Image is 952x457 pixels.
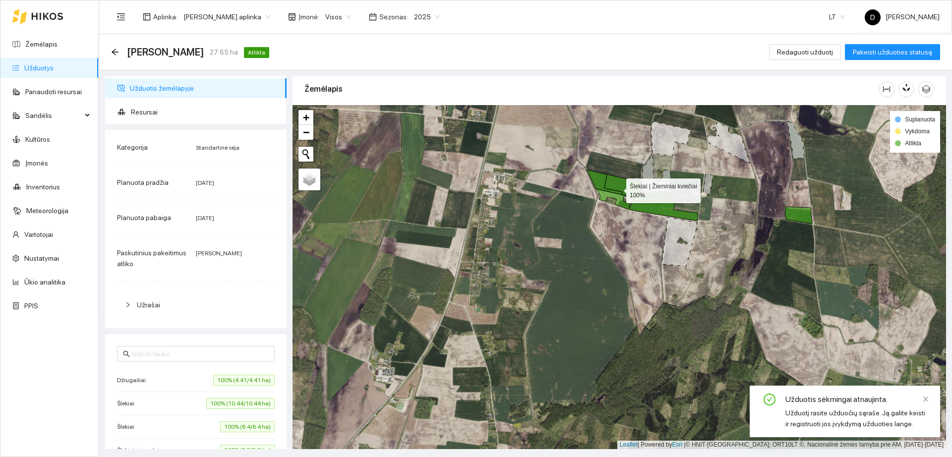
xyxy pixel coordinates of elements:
[298,125,313,140] a: Zoom out
[125,302,131,308] span: right
[870,9,875,25] span: D
[244,47,269,58] span: Atlikta
[196,215,214,222] span: [DATE]
[183,9,270,24] span: Donato Grakausko aplinka
[131,102,279,122] span: Resursai
[25,135,50,143] a: Kultūros
[117,422,139,432] span: Šlekiai
[26,207,68,215] a: Meteorologija
[684,441,686,448] span: |
[196,144,239,151] span: Standartinė sėja
[220,421,275,432] span: 100% (6.4/6.4 ha)
[620,441,638,448] a: Leaflet
[304,75,879,103] div: Žemėlapis
[24,64,54,72] a: Užduotys
[325,9,351,24] span: Visos
[153,11,178,22] span: Aplinka :
[379,11,408,22] span: Sezonas :
[298,11,319,22] span: Įmonė :
[785,407,928,429] div: Užduotį rasite užduočių sąraše. Ją galite keisti ir registruoti jos įvykdymą užduoties lange.
[117,375,151,385] span: Džiugailiai
[769,44,841,60] button: Redaguoti užduotį
[853,47,932,57] span: Pakeisti užduoties statusą
[24,278,65,286] a: Ūkio analitika
[879,85,894,93] span: column-width
[25,40,58,48] a: Žemėlapis
[922,396,929,402] span: close
[303,126,309,138] span: −
[369,13,377,21] span: calendar
[303,111,309,123] span: +
[905,116,935,123] span: Suplanuota
[24,254,59,262] a: Nustatymai
[829,9,845,24] span: LT
[213,375,275,386] span: 100% (4.41/4.41 ha)
[220,445,275,456] span: 100% (3.3/3.3 ha)
[117,143,148,151] span: Kategorija
[288,13,296,21] span: shop
[414,9,440,24] span: 2025
[117,214,171,222] span: Planuota pabaiga
[132,348,269,359] input: Ieškoti lauko
[24,230,53,238] a: Vartotojai
[127,44,204,60] span: Kviečiu Sėja
[764,394,775,407] span: check-circle
[130,78,279,98] span: Užduotis žemėlapyje
[298,169,320,190] a: Layers
[117,12,125,21] span: menu-fold
[26,183,60,191] a: Inventorius
[117,445,174,455] span: Šlekiai prie salvinos
[111,48,119,57] div: Atgal
[117,178,169,186] span: Planuota pradžia
[879,81,894,97] button: column-width
[206,398,275,409] span: 100% (10.44/10.44 ha)
[210,47,238,57] span: 27.65 ha
[905,140,921,147] span: Atlikta
[298,110,313,125] a: Zoom in
[865,13,940,21] span: [PERSON_NAME]
[143,13,151,21] span: layout
[769,48,841,56] a: Redaguoti užduotį
[111,48,119,56] span: arrow-left
[137,301,160,309] span: Užrašai
[117,293,275,316] div: Užrašai
[298,147,313,162] button: Initiate a new search
[25,106,82,125] span: Sandėlis
[845,44,940,60] button: Pakeisti užduoties statusą
[25,88,82,96] a: Panaudoti resursai
[777,47,833,57] span: Redaguoti užduotį
[905,128,930,135] span: Vykdoma
[196,179,214,186] span: [DATE]
[617,441,946,449] div: | Powered by © HNIT-[GEOGRAPHIC_DATA]; ORT10LT ©, Nacionalinė žemės tarnyba prie AM, [DATE]-[DATE]
[25,159,48,167] a: Įmonės
[196,250,242,257] span: [PERSON_NAME]
[672,441,683,448] a: Esri
[24,302,38,310] a: PPIS
[117,399,139,408] span: Šlekiai
[117,249,186,268] span: Paskutinius pakeitimus atliko
[123,350,130,357] span: search
[785,394,928,405] div: Užduotis sėkmingai atnaujinta.
[111,7,131,27] button: menu-fold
